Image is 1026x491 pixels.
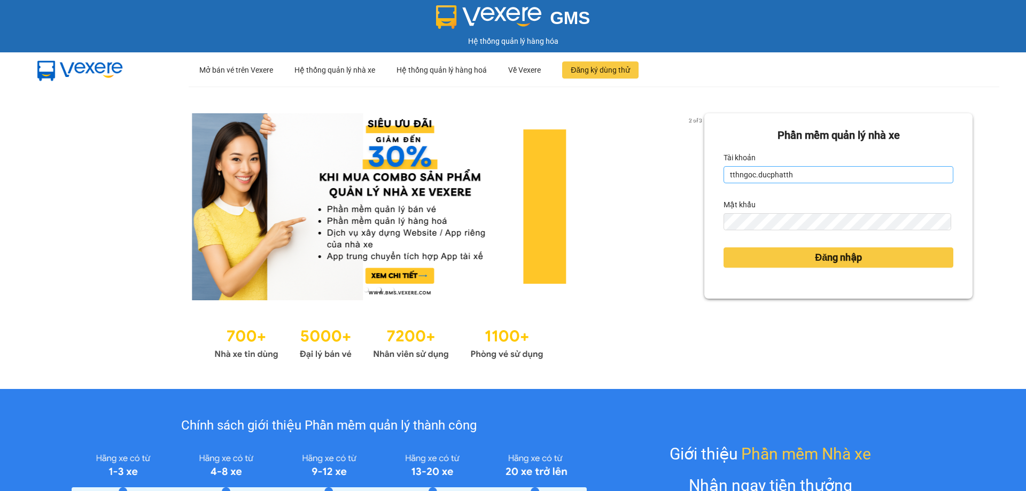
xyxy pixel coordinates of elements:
[72,416,586,436] div: Chính sách giới thiệu Phần mềm quản lý thành công
[27,52,134,88] img: mbUUG5Q.png
[377,287,381,292] li: slide item 2
[571,64,630,76] span: Đăng ký dùng thử
[436,5,542,29] img: logo 2
[724,196,756,213] label: Mật khẩu
[199,53,273,87] div: Mở bán vé trên Vexere
[3,35,1023,47] div: Hệ thống quản lý hàng hóa
[741,441,871,466] span: Phần mềm Nhà xe
[689,113,704,300] button: next slide / item
[550,8,590,28] span: GMS
[686,113,704,127] p: 2 of 3
[670,441,871,466] div: Giới thiệu
[724,166,953,183] input: Tài khoản
[724,213,951,230] input: Mật khẩu
[294,53,375,87] div: Hệ thống quản lý nhà xe
[724,127,953,144] div: Phần mềm quản lý nhà xe
[53,113,68,300] button: previous slide / item
[397,53,487,87] div: Hệ thống quản lý hàng hoá
[724,149,756,166] label: Tài khoản
[724,247,953,268] button: Đăng nhập
[436,16,590,25] a: GMS
[815,250,862,265] span: Đăng nhập
[508,53,541,87] div: Về Vexere
[562,61,639,79] button: Đăng ký dùng thử
[390,287,394,292] li: slide item 3
[214,322,543,362] img: Statistics.png
[364,287,368,292] li: slide item 1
